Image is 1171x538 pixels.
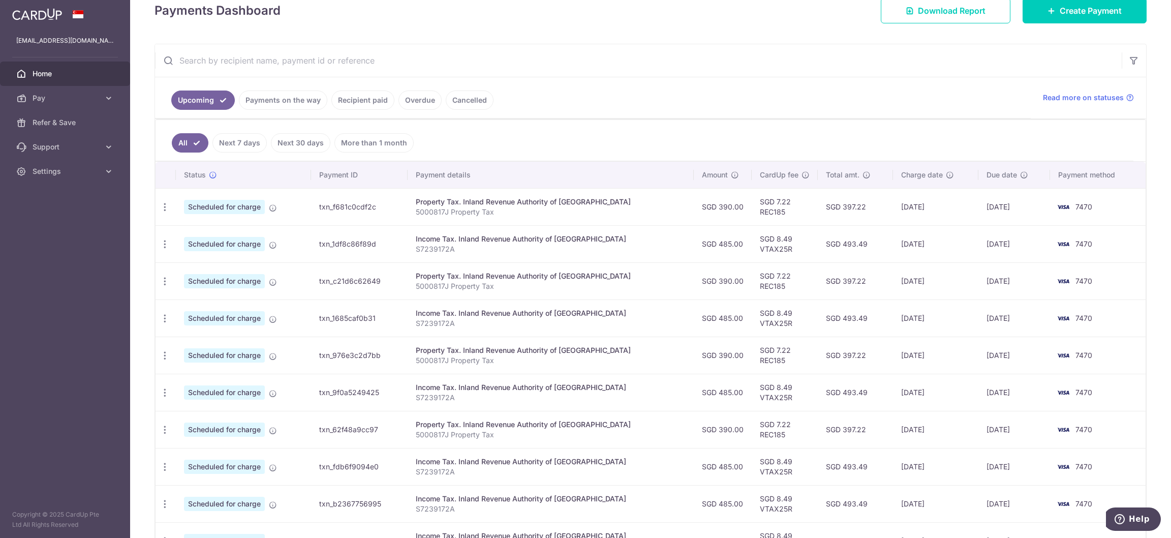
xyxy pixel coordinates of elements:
span: Due date [987,170,1017,180]
p: S7239172A [416,504,685,514]
a: All [172,133,208,153]
td: txn_9f0a5249425 [311,374,408,411]
td: SGD 485.00 [694,485,752,522]
img: Bank Card [1053,498,1073,510]
a: Read more on statuses [1043,93,1134,103]
span: 7470 [1075,240,1092,248]
p: 5000817J Property Tax [416,355,685,366]
td: SGD 8.49 VTAX25R [752,374,818,411]
td: SGD 493.49 [818,448,893,485]
p: S7239172A [416,318,685,328]
div: Income Tax. Inland Revenue Authority of [GEOGRAPHIC_DATA] [416,308,685,318]
td: [DATE] [978,337,1050,374]
img: Bank Card [1053,424,1073,436]
span: Charge date [901,170,943,180]
span: 7470 [1075,499,1092,508]
td: [DATE] [978,188,1050,225]
span: Refer & Save [33,117,100,128]
span: 7470 [1075,277,1092,285]
th: Payment method [1050,162,1146,188]
div: Income Tax. Inland Revenue Authority of [GEOGRAPHIC_DATA] [416,494,685,504]
a: More than 1 month [334,133,414,153]
td: [DATE] [893,188,978,225]
div: Property Tax. Inland Revenue Authority of [GEOGRAPHIC_DATA] [416,420,685,430]
p: 5000817J Property Tax [416,430,685,440]
div: Property Tax. Inland Revenue Authority of [GEOGRAPHIC_DATA] [416,197,685,207]
iframe: Opens a widget where you can find more information [1106,507,1161,533]
td: txn_1685caf0b31 [311,300,408,337]
td: SGD 8.49 VTAX25R [752,485,818,522]
span: Create Payment [1060,5,1122,17]
span: Total amt. [826,170,859,180]
p: S7239172A [416,467,685,477]
div: Income Tax. Inland Revenue Authority of [GEOGRAPHIC_DATA] [416,457,685,467]
td: SGD 397.22 [818,337,893,374]
td: SGD 485.00 [694,448,752,485]
td: txn_fdb6f9094e0 [311,448,408,485]
a: Payments on the way [239,91,327,110]
div: Income Tax. Inland Revenue Authority of [GEOGRAPHIC_DATA] [416,234,685,244]
span: 7470 [1075,425,1092,434]
td: SGD 485.00 [694,300,752,337]
span: Pay [33,93,100,103]
span: 7470 [1075,462,1092,471]
img: Bank Card [1053,201,1073,213]
td: [DATE] [893,337,978,374]
td: txn_f681c0cdf2c [311,188,408,225]
td: SGD 8.49 VTAX25R [752,300,818,337]
td: SGD 8.49 VTAX25R [752,225,818,262]
td: [DATE] [893,411,978,448]
td: [DATE] [978,225,1050,262]
td: txn_1df8c86f89d [311,225,408,262]
span: 7470 [1075,314,1092,322]
td: [DATE] [978,411,1050,448]
td: SGD 493.49 [818,485,893,522]
a: Next 7 days [212,133,267,153]
span: Settings [33,166,100,176]
span: Scheduled for charge [184,423,265,437]
td: SGD 7.22 REC185 [752,337,818,374]
img: Bank Card [1053,386,1073,399]
td: SGD 390.00 [694,188,752,225]
span: Scheduled for charge [184,497,265,511]
td: SGD 485.00 [694,374,752,411]
td: SGD 7.22 REC185 [752,188,818,225]
td: SGD 493.49 [818,374,893,411]
h4: Payments Dashboard [155,2,281,20]
td: [DATE] [978,262,1050,300]
span: Scheduled for charge [184,237,265,251]
td: [DATE] [893,374,978,411]
td: SGD 397.22 [818,411,893,448]
td: SGD 7.22 REC185 [752,262,818,300]
img: CardUp [12,8,62,20]
td: SGD 390.00 [694,337,752,374]
span: Scheduled for charge [184,200,265,214]
td: [DATE] [893,225,978,262]
td: txn_62f48a9cc97 [311,411,408,448]
span: Scheduled for charge [184,274,265,288]
img: Bank Card [1053,238,1073,250]
span: 7470 [1075,351,1092,360]
span: Amount [702,170,728,180]
div: Property Tax. Inland Revenue Authority of [GEOGRAPHIC_DATA] [416,345,685,355]
td: SGD 493.49 [818,300,893,337]
td: [DATE] [978,374,1050,411]
td: txn_c21d6c62649 [311,262,408,300]
input: Search by recipient name, payment id or reference [155,44,1122,77]
td: SGD 8.49 VTAX25R [752,448,818,485]
a: Recipient paid [331,91,394,110]
td: SGD 390.00 [694,411,752,448]
td: txn_b2367756995 [311,485,408,522]
th: Payment details [408,162,693,188]
span: Support [33,142,100,152]
p: 5000817J Property Tax [416,207,685,217]
span: Scheduled for charge [184,385,265,400]
th: Payment ID [311,162,408,188]
td: txn_976e3c2d7bb [311,337,408,374]
span: 7470 [1075,202,1092,211]
span: Download Report [918,5,985,17]
td: [DATE] [978,485,1050,522]
img: Bank Card [1053,461,1073,473]
a: Next 30 days [271,133,330,153]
